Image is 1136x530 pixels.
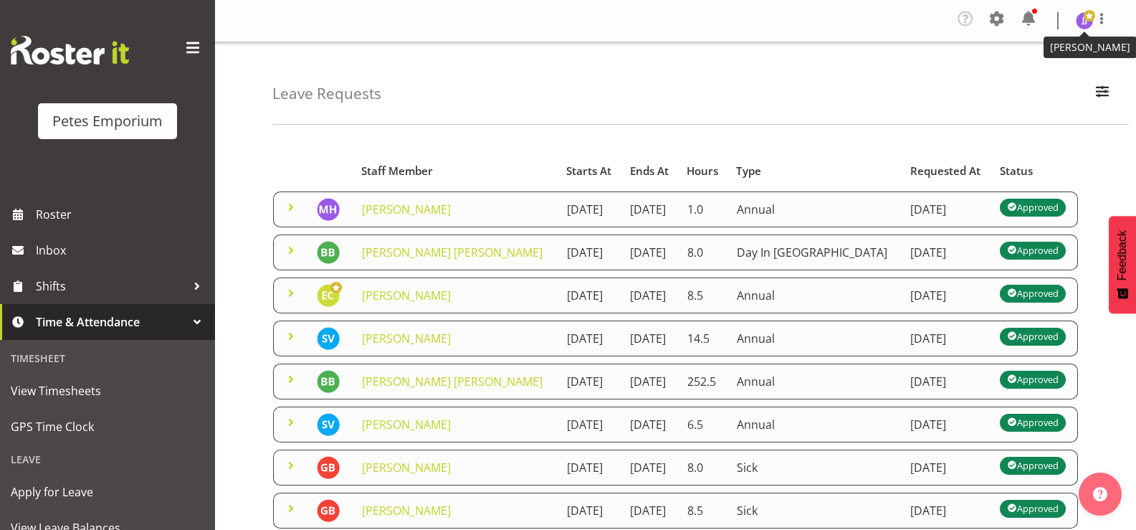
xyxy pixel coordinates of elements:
td: 8.5 [679,278,728,313]
td: [DATE] [902,278,991,313]
td: [DATE] [902,191,991,227]
span: Apply for Leave [11,481,204,503]
img: sasha-vandervalk6911.jpg [317,413,340,436]
td: 252.5 [679,364,728,399]
a: [PERSON_NAME] [362,202,451,217]
td: Day In [GEOGRAPHIC_DATA] [728,235,902,270]
td: [DATE] [902,364,991,399]
span: Roster [36,204,208,225]
td: [DATE] [558,191,622,227]
div: Hours [687,163,720,179]
td: Annual [728,191,902,227]
button: Filter Employees [1087,78,1117,110]
div: Approved [1007,328,1059,345]
td: Sick [728,493,902,529]
img: sasha-vandervalk6911.jpg [317,327,340,350]
div: Approved [1007,457,1059,474]
td: [DATE] [558,364,622,399]
div: Status [1000,163,1070,179]
div: Approved [1007,500,1059,517]
div: Approved [1007,285,1059,302]
td: [DATE] [621,407,678,443]
td: [DATE] [558,235,622,270]
div: Staff Member [361,163,550,179]
td: [DATE] [621,493,678,529]
a: [PERSON_NAME] [PERSON_NAME] [362,374,543,389]
td: [DATE] [558,493,622,529]
td: [DATE] [558,407,622,443]
div: Approved [1007,199,1059,216]
td: [DATE] [621,278,678,313]
span: Time & Attendance [36,311,186,333]
td: Annual [728,407,902,443]
img: gillian-byford11184.jpg [317,456,340,479]
a: GPS Time Clock [4,409,211,445]
a: View Timesheets [4,373,211,409]
a: Apply for Leave [4,474,211,510]
img: janelle-jonkers702.jpg [1076,12,1093,29]
img: beena-bist9974.jpg [317,241,340,264]
td: [DATE] [558,321,622,356]
td: 6.5 [679,407,728,443]
img: mackenzie-halford4471.jpg [317,198,340,221]
td: 8.0 [679,450,728,486]
td: [DATE] [902,450,991,486]
td: [DATE] [902,321,991,356]
span: Inbox [36,240,208,261]
td: [DATE] [558,450,622,486]
div: Timesheet [4,344,211,373]
div: Ends At [630,163,671,179]
td: [DATE] [621,235,678,270]
td: Annual [728,321,902,356]
div: Starts At [566,163,614,179]
td: Annual [728,278,902,313]
div: Approved [1007,371,1059,388]
td: [DATE] [621,191,678,227]
td: Annual [728,364,902,399]
h4: Leave Requests [272,85,381,102]
div: Requested At [910,163,983,179]
a: [PERSON_NAME] [362,460,451,475]
td: 8.5 [679,493,728,529]
button: Feedback - Show survey [1109,216,1136,313]
span: View Timesheets [11,380,204,402]
td: 8.0 [679,235,728,270]
div: Type [736,163,893,179]
td: [DATE] [621,364,678,399]
img: gillian-byford11184.jpg [317,499,340,522]
td: [DATE] [902,235,991,270]
td: [DATE] [902,493,991,529]
a: [PERSON_NAME] [PERSON_NAME] [362,245,543,260]
span: Feedback [1116,230,1129,280]
img: beena-bist9974.jpg [317,370,340,393]
span: GPS Time Clock [11,416,204,437]
td: [DATE] [558,278,622,313]
div: Approved [1007,414,1059,431]
a: [PERSON_NAME] [362,288,451,303]
span: Shifts [36,275,186,297]
div: Petes Emporium [52,110,163,132]
td: [DATE] [621,321,678,356]
td: [DATE] [621,450,678,486]
a: [PERSON_NAME] [362,417,451,432]
a: [PERSON_NAME] [362,503,451,519]
img: emma-croft7499.jpg [317,284,340,307]
img: Rosterit website logo [11,36,129,65]
div: Leave [4,445,211,474]
a: [PERSON_NAME] [362,331,451,346]
td: Sick [728,450,902,486]
td: [DATE] [902,407,991,443]
td: 14.5 [679,321,728,356]
td: 1.0 [679,191,728,227]
img: help-xxl-2.png [1093,487,1107,501]
div: Approved [1007,242,1059,259]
